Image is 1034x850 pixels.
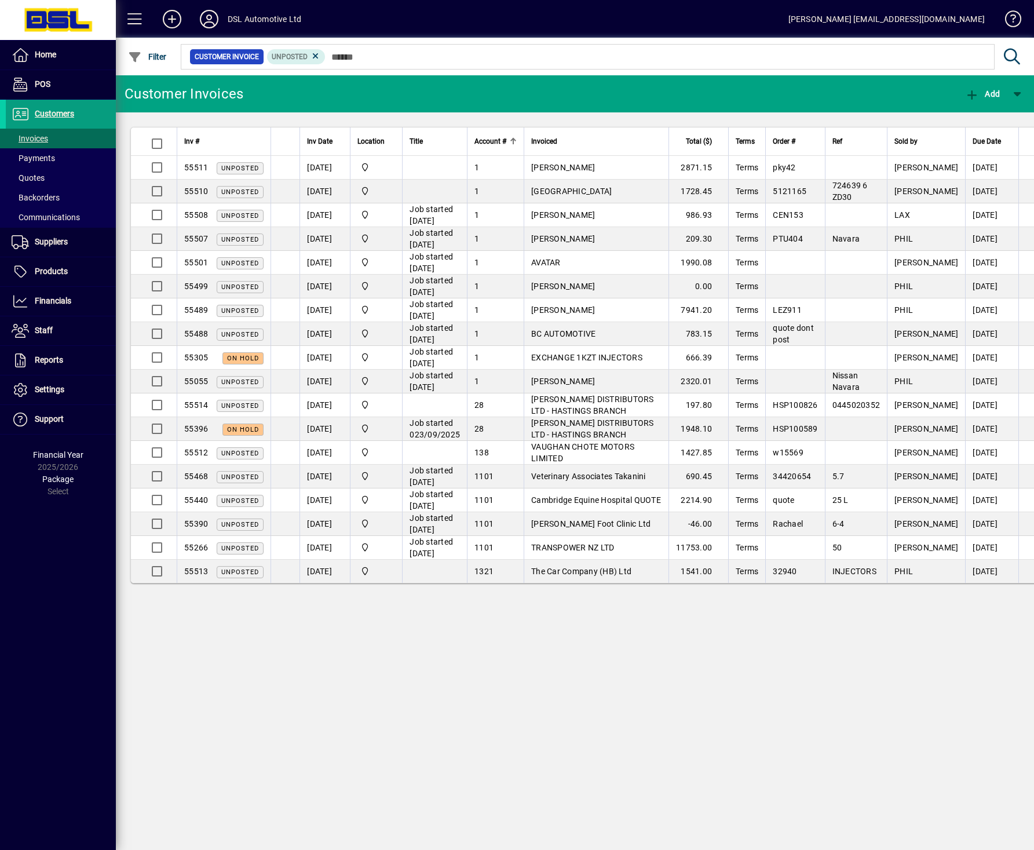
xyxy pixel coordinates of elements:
td: 0.00 [668,275,728,298]
td: 690.45 [668,465,728,488]
span: Unposted [221,378,259,386]
span: Terms [736,282,758,291]
div: Customer Invoices [125,85,243,103]
a: Settings [6,375,116,404]
span: On hold [227,355,259,362]
td: [DATE] [299,203,350,227]
span: 50 [832,543,842,552]
span: Nissan Navara [832,371,860,392]
span: Terms [736,210,758,220]
a: Home [6,41,116,70]
span: 28 [474,424,484,433]
span: 1101 [474,472,494,481]
span: Job started [DATE] [410,205,453,225]
span: On hold [227,426,259,433]
span: [PERSON_NAME] [531,377,595,386]
span: 55266 [184,543,208,552]
div: DSL Automotive Ltd [228,10,301,28]
span: Unposted [221,331,259,338]
span: Central [357,494,395,506]
span: PHIL [894,567,913,576]
span: Backorders [12,193,60,202]
td: 11753.00 [668,536,728,560]
span: [PERSON_NAME] Foot Clinic Ltd [531,519,651,528]
span: Central [357,470,395,483]
span: [PERSON_NAME] [894,329,958,338]
span: [PERSON_NAME] [894,353,958,362]
span: Customers [35,109,74,118]
span: Inv Date [307,135,333,148]
span: 55055 [184,377,208,386]
div: Order # [773,135,817,148]
span: Job started [DATE] [410,513,453,534]
td: [DATE] [299,298,350,322]
span: Communications [12,213,80,222]
span: Cambridge Equine Hospital QUOTE [531,495,661,505]
span: 724639 6 ZD30 [832,181,868,202]
span: Navara [832,234,860,243]
span: Central [357,327,395,340]
a: Quotes [6,168,116,188]
span: Terms [736,377,758,386]
span: Financial Year [33,450,83,459]
span: [PERSON_NAME] [894,187,958,196]
span: 5.7 [832,472,845,481]
span: Financials [35,296,71,305]
td: 2214.90 [668,488,728,512]
td: [DATE] [299,417,350,441]
span: [PERSON_NAME] [531,234,595,243]
span: 1 [474,353,479,362]
span: [PERSON_NAME] [531,210,595,220]
td: [DATE] [965,441,1018,465]
span: [PERSON_NAME] [894,448,958,457]
span: 55501 [184,258,208,267]
span: Central [357,209,395,221]
span: Job started [DATE] [410,300,453,320]
span: Unposted [221,165,259,172]
span: Terms [736,329,758,338]
span: VAUGHAN CHOTE MOTORS LIMITED [531,442,634,463]
a: Support [6,405,116,434]
div: Inv Date [307,135,343,148]
span: Central [357,446,395,459]
td: 197.80 [668,393,728,417]
span: Unposted [221,212,259,220]
span: Unposted [221,402,259,410]
span: INJECTORS [832,567,876,576]
span: Location [357,135,385,148]
span: TRANSPOWER NZ LTD [531,543,614,552]
span: Terms [736,187,758,196]
span: PHIL [894,282,913,291]
td: [DATE] [965,322,1018,346]
span: 1 [474,377,479,386]
span: 1 [474,258,479,267]
span: 1101 [474,519,494,528]
span: Unposted [221,545,259,552]
span: PTU404 [773,234,803,243]
td: [DATE] [965,298,1018,322]
td: [DATE] [299,346,350,370]
td: 666.39 [668,346,728,370]
td: [DATE] [299,512,350,536]
span: EXCHANGE 1KZT INJECTORS [531,353,642,362]
a: Products [6,257,116,286]
span: Filter [128,52,167,61]
div: Sold by [894,135,958,148]
span: 25 L [832,495,849,505]
a: Financials [6,287,116,316]
span: Unposted [221,521,259,528]
td: [DATE] [299,488,350,512]
a: Staff [6,316,116,345]
span: Rachael [773,519,803,528]
td: [DATE] [965,536,1018,560]
span: Total ($) [686,135,712,148]
span: 55508 [184,210,208,220]
span: Job started [DATE] [410,371,453,392]
span: Central [357,517,395,530]
span: 5121165 [773,187,806,196]
td: [DATE] [965,203,1018,227]
span: Unposted [221,188,259,196]
td: 2871.15 [668,156,728,180]
span: [PERSON_NAME] [894,519,958,528]
span: pky42 [773,163,795,172]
